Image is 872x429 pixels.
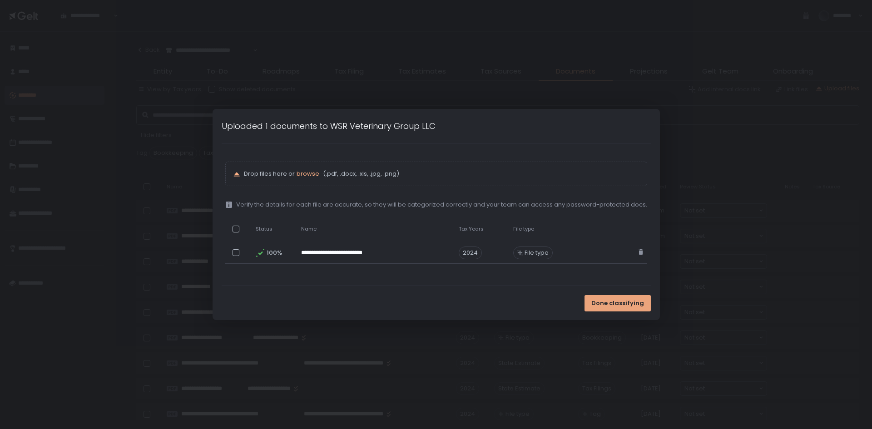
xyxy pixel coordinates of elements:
span: 100% [267,249,281,257]
span: File type [525,249,549,257]
button: Done classifying [585,295,651,311]
span: browse [297,169,319,178]
span: Name [301,226,317,232]
span: (.pdf, .docx, .xls, .jpg, .png) [321,170,399,178]
button: browse [297,170,319,178]
span: 2024 [459,247,482,259]
h1: Uploaded 1 documents to WSR Veterinary Group LLC [222,120,436,132]
p: Drop files here or [244,170,639,178]
span: Verify the details for each file are accurate, so they will be categorized correctly and your tea... [236,201,647,209]
span: File type [513,226,534,232]
span: Tax Years [459,226,484,232]
span: Status [256,226,272,232]
span: Done classifying [591,299,644,307]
